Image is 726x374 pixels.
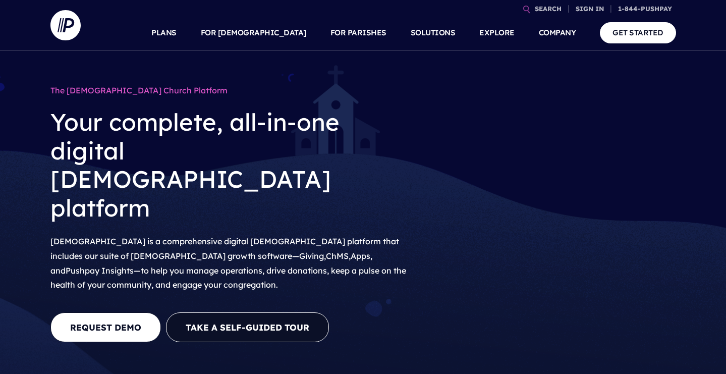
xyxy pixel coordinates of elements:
[326,251,349,261] a: ChMS
[299,251,324,261] a: Giving
[50,236,406,290] span: [DEMOGRAPHIC_DATA] is a comprehensive digital [DEMOGRAPHIC_DATA] platform that includes our suite...
[351,251,370,261] a: Apps
[50,100,409,230] h2: Your complete, all-in-one digital [DEMOGRAPHIC_DATA] platform
[411,15,456,50] a: SOLUTIONS
[201,15,306,50] a: FOR [DEMOGRAPHIC_DATA]
[66,265,134,276] a: Pushpay Insights
[539,15,576,50] a: COMPANY
[151,15,177,50] a: PLANS
[50,81,409,100] h1: The [DEMOGRAPHIC_DATA] Church Platform
[600,22,676,43] a: GET STARTED
[330,15,386,50] a: FOR PARISHES
[166,312,329,342] a: Take A Self-Guided Tour
[50,312,161,342] a: REQUEST DEMO
[479,15,515,50] a: EXPLORE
